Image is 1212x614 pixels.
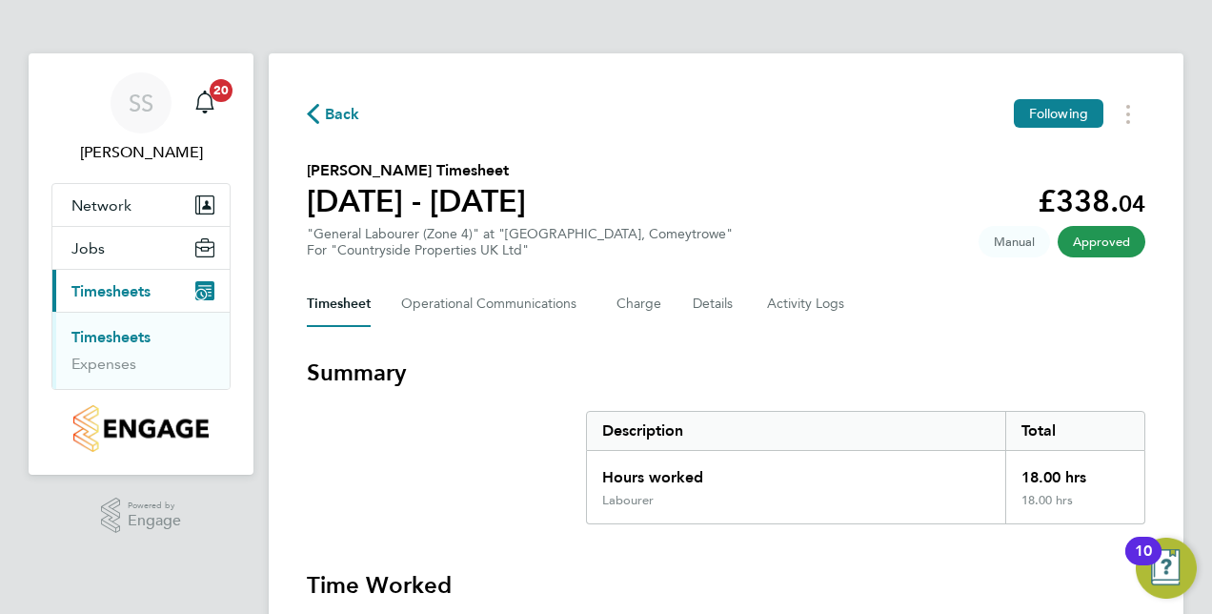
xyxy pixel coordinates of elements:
[1111,99,1145,129] button: Timesheets Menu
[586,411,1145,524] div: Summary
[307,102,360,126] button: Back
[51,405,231,452] a: Go to home page
[1058,226,1145,257] span: This timesheet has been approved.
[71,282,151,300] span: Timesheets
[602,493,654,508] div: Labourer
[1029,105,1088,122] span: Following
[51,72,231,164] a: SS[PERSON_NAME]
[101,498,182,534] a: Powered byEngage
[71,196,131,215] span: Network
[1005,412,1144,450] div: Total
[52,270,230,312] button: Timesheets
[1005,493,1144,523] div: 18.00 hrs
[210,79,232,102] span: 20
[1135,551,1152,576] div: 10
[71,239,105,257] span: Jobs
[71,328,151,346] a: Timesheets
[29,53,253,475] nav: Main navigation
[73,405,208,452] img: countryside-properties-logo-retina.png
[616,281,662,327] button: Charge
[1136,538,1197,599] button: Open Resource Center, 10 new notifications
[1038,183,1145,219] app-decimal: £338.
[325,103,360,126] span: Back
[52,227,230,269] button: Jobs
[186,72,224,133] a: 20
[587,412,1005,450] div: Description
[307,242,733,258] div: For "Countryside Properties UK Ltd"
[307,358,1145,388] h3: Summary
[51,141,231,164] span: Scott Savage
[401,281,586,327] button: Operational Communications
[129,91,153,115] span: SS
[767,281,847,327] button: Activity Logs
[1005,451,1144,493] div: 18.00 hrs
[128,513,181,529] span: Engage
[307,570,1145,601] h3: Time Worked
[52,312,230,389] div: Timesheets
[1119,190,1145,217] span: 04
[307,182,526,220] h1: [DATE] - [DATE]
[693,281,737,327] button: Details
[128,498,181,514] span: Powered by
[307,281,371,327] button: Timesheet
[979,226,1050,257] span: This timesheet was manually created.
[71,355,136,373] a: Expenses
[307,159,526,182] h2: [PERSON_NAME] Timesheet
[1014,99,1103,128] button: Following
[307,226,733,258] div: "General Labourer (Zone 4)" at "[GEOGRAPHIC_DATA], Comeytrowe"
[52,184,230,226] button: Network
[587,451,1005,493] div: Hours worked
